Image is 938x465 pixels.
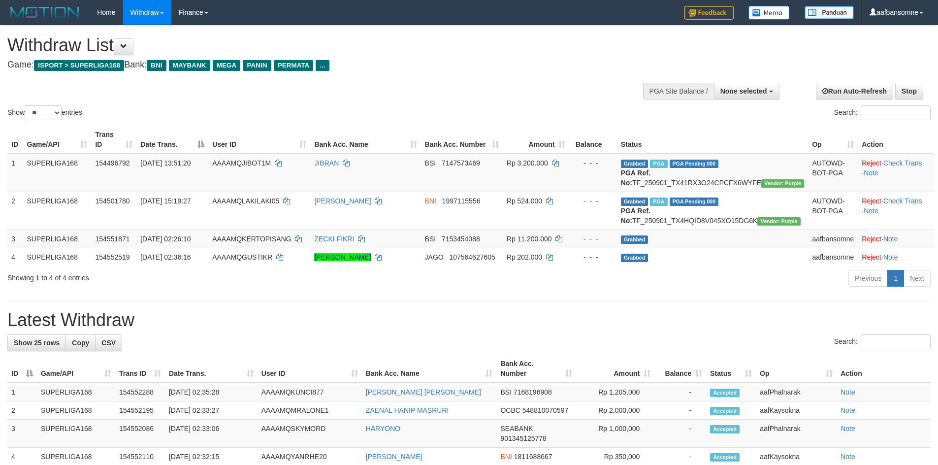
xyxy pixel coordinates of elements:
[654,355,706,383] th: Balance: activate to sort column ascending
[101,339,116,347] span: CSV
[37,420,115,448] td: SUPERLIGA168
[310,126,420,154] th: Bank Acc. Name: activate to sort column ascending
[442,159,480,167] span: Copy 7147573469 to clipboard
[883,197,922,205] a: Check Trans
[95,197,129,205] span: 154501780
[710,407,740,415] span: Accepted
[23,230,91,248] td: SUPERLIGA168
[808,154,858,192] td: AUTOWD-BOT-PGA
[841,453,855,461] a: Note
[862,253,881,261] a: Reject
[841,388,855,396] a: Note
[274,60,314,71] span: PERMATA
[643,83,714,100] div: PGA Site Balance /
[576,355,654,383] th: Amount: activate to sort column ascending
[710,389,740,397] span: Accepted
[514,388,552,396] span: Copy 7168196908 to clipboard
[425,253,444,261] span: JAGO
[366,406,449,414] a: ZAENAL HANIP MASRURI
[7,248,23,266] td: 4
[834,105,931,120] label: Search:
[366,453,422,461] a: [PERSON_NAME]
[366,388,481,396] a: [PERSON_NAME] [PERSON_NAME]
[362,355,497,383] th: Bank Acc. Name: activate to sort column ascending
[500,434,546,442] span: Copy 901345125778 to clipboard
[654,420,706,448] td: -
[507,197,542,205] span: Rp 524.000
[710,425,740,433] span: Accepted
[23,154,91,192] td: SUPERLIGA168
[621,169,650,187] b: PGA Ref. No:
[756,355,837,383] th: Op: activate to sort column ascending
[808,248,858,266] td: aafbansomne
[805,6,854,19] img: panduan.png
[23,126,91,154] th: Game/API: activate to sort column ascending
[507,159,548,167] span: Rp 3.200.000
[442,197,481,205] span: Copy 1997115556 to clipboard
[756,401,837,420] td: aafKaysokna
[904,270,931,287] a: Next
[714,83,779,100] button: None selected
[23,248,91,266] td: SUPERLIGA168
[95,235,129,243] span: 154551871
[887,270,904,287] a: 1
[862,197,881,205] a: Reject
[670,198,719,206] span: PGA Pending
[212,197,279,205] span: AAAAMQLAKILAKI05
[7,105,82,120] label: Show entries
[258,420,362,448] td: AAAAMQSKYMORD
[617,192,809,230] td: TF_250901_TX4HQID8V045XO15DG6K
[748,6,790,20] img: Button%20Memo.svg
[65,334,96,351] a: Copy
[72,339,89,347] span: Copy
[757,217,800,226] span: Vendor URL: https://trx4.1velocity.biz
[522,406,568,414] span: Copy 548810070597 to clipboard
[165,420,258,448] td: [DATE] 02:33:06
[115,383,165,401] td: 154552288
[848,270,888,287] a: Previous
[503,126,570,154] th: Amount: activate to sort column ascending
[212,235,291,243] span: AAAAMQKERTOPISANG
[7,154,23,192] td: 1
[7,126,23,154] th: ID
[14,339,60,347] span: Show 25 rows
[841,425,855,432] a: Note
[7,35,615,55] h1: Withdraw List
[258,355,362,383] th: User ID: activate to sort column ascending
[862,235,881,243] a: Reject
[37,355,115,383] th: Game/API: activate to sort column ascending
[883,253,898,261] a: Note
[115,401,165,420] td: 154552195
[316,60,329,71] span: ...
[861,334,931,349] input: Search:
[449,253,495,261] span: Copy 107564627605 to clipboard
[147,60,166,71] span: BNI
[425,235,436,243] span: BSI
[425,159,436,167] span: BSI
[7,5,82,20] img: MOTION_logo.png
[621,235,648,244] span: Grabbed
[7,310,931,330] h1: Latest Withdraw
[858,126,934,154] th: Action
[621,254,648,262] span: Grabbed
[95,159,129,167] span: 154496792
[706,355,756,383] th: Status: activate to sort column ascending
[37,383,115,401] td: SUPERLIGA168
[756,383,837,401] td: aafPhalnarak
[212,253,272,261] span: AAAAMQGUSTIKR
[165,401,258,420] td: [DATE] 02:33:27
[25,105,62,120] select: Showentries
[442,235,480,243] span: Copy 7153454088 to clipboard
[7,420,37,448] td: 3
[258,383,362,401] td: AAAAMQKUNCI877
[115,355,165,383] th: Trans ID: activate to sort column ascending
[654,383,706,401] td: -
[165,383,258,401] td: [DATE] 02:35:28
[500,388,512,396] span: BSI
[314,197,371,205] a: [PERSON_NAME]
[573,234,613,244] div: - - -
[617,126,809,154] th: Status
[425,197,436,205] span: BNI
[858,154,934,192] td: · ·
[34,60,124,71] span: ISPORT > SUPERLIGA168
